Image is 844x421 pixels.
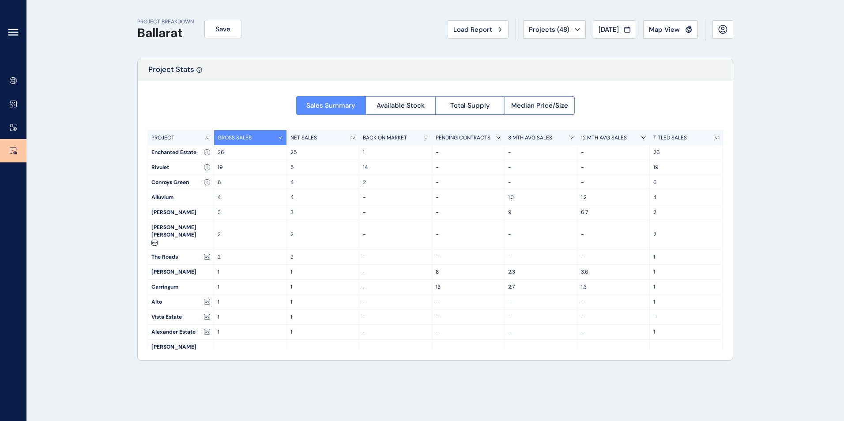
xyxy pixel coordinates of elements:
p: - [581,253,646,261]
p: - [436,328,501,336]
p: Project Stats [148,64,194,81]
p: 25 [290,149,356,156]
p: 1 [290,283,356,291]
p: PENDING CONTRACTS [436,134,490,142]
p: - [581,328,646,336]
p: - [436,179,501,186]
p: NET SALES [290,134,317,142]
p: - [363,328,428,336]
p: 1 [218,283,283,291]
div: Enchanted Estate [148,145,214,160]
span: Total Supply [450,101,490,110]
button: [DATE] [593,20,636,39]
p: 1 [653,268,719,276]
span: Median Price/Size [511,101,568,110]
p: - [581,298,646,306]
p: 4 [290,194,356,201]
p: 4 [218,194,283,201]
p: 1 [290,268,356,276]
p: - [581,164,646,171]
button: Sales Summary [296,96,366,115]
p: 3.6 [581,268,646,276]
button: Save [204,20,241,38]
div: Conroys Green [148,175,214,190]
div: [PERSON_NAME] [PERSON_NAME] [148,220,214,249]
p: - [508,164,573,171]
p: - [508,313,573,321]
p: 1 [218,328,283,336]
button: Projects (48) [523,20,586,39]
p: 3 [290,209,356,216]
p: - [508,253,573,261]
p: 9 [508,209,573,216]
p: - [581,231,646,238]
p: - [508,350,573,358]
p: 2 [653,231,719,238]
p: 2 [218,253,283,261]
span: Available Stock [377,101,425,110]
p: - [363,209,428,216]
p: 26 [653,149,719,156]
p: - [436,313,501,321]
div: Alluvium [148,190,214,205]
span: Map View [649,25,680,34]
p: - [508,231,573,238]
span: [DATE] [599,25,619,34]
div: [PERSON_NAME] [148,265,214,279]
p: GROSS SALES [218,134,252,142]
p: - [436,149,501,156]
p: - [363,231,428,238]
p: 13 [436,283,501,291]
p: 14 [363,164,428,171]
p: 2.7 [508,283,573,291]
p: - [436,350,501,358]
p: - [653,350,719,358]
div: Vista Estate [148,310,214,324]
p: - [508,149,573,156]
p: 6 [653,179,719,186]
p: 1 [290,328,356,336]
p: PROJECT BREAKDOWN [137,18,194,26]
p: - [363,194,428,201]
div: The Roads [148,250,214,264]
p: 1 [653,253,719,261]
p: 6.7 [581,209,646,216]
span: Load Report [453,25,492,34]
p: 8 [436,268,501,276]
p: - [436,164,501,171]
p: 2 [290,231,356,238]
div: Rivulet [148,160,214,175]
p: - [581,149,646,156]
button: Load Report [448,20,509,39]
p: 1.3 [508,194,573,201]
p: 2 [218,231,283,238]
span: Save [215,25,230,34]
p: 1 [290,298,356,306]
button: Total Supply [435,96,505,115]
p: - [508,328,573,336]
p: 1 [653,328,719,336]
p: - [581,313,646,321]
h1: Ballarat [137,26,194,41]
p: 3 [218,209,283,216]
div: Alto [148,295,214,309]
p: - [508,298,573,306]
p: 2 [290,253,356,261]
p: - [508,179,573,186]
p: - [363,350,428,358]
p: 12 MTH AVG SALES [581,134,627,142]
p: PROJECT [151,134,174,142]
p: - [581,179,646,186]
p: - [363,253,428,261]
p: 4 [653,194,719,201]
div: [PERSON_NAME] [148,205,214,220]
p: 1 [218,313,283,321]
p: - [218,350,283,358]
p: - [653,313,719,321]
p: 19 [218,164,283,171]
span: Projects ( 48 ) [529,25,569,34]
div: [PERSON_NAME] Views [148,340,214,369]
p: 1 [653,283,719,291]
p: 1 [218,268,283,276]
p: 1.2 [581,194,646,201]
